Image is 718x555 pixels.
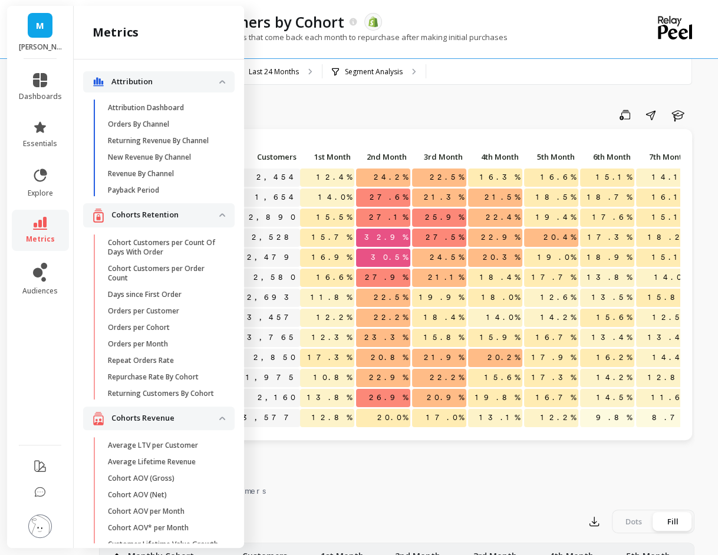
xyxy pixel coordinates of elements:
span: 12.2% [314,309,354,326]
p: 4th Month [468,148,522,165]
span: 22.5% [427,169,466,186]
p: Orders per Customer [108,306,179,316]
span: 20.2% [485,349,522,366]
a: 1,654 [253,189,300,206]
p: Repeat Orders Rate [108,356,174,365]
span: 17.7% [529,269,578,286]
span: 16.9% [309,249,354,266]
span: 4th Month [470,152,519,161]
p: Average Lifetime Revenue [108,457,196,467]
p: 7th Month [636,148,690,165]
span: 9.8% [594,409,634,427]
span: 16.7% [533,389,578,407]
span: Customers [232,152,297,161]
span: 17.9% [529,349,578,366]
img: profile picture [28,514,52,538]
span: 18.5% [533,189,578,206]
span: explore [28,189,53,198]
p: Orders per Month [108,339,168,349]
span: 27.6% [367,189,410,206]
p: 6th Month [580,148,634,165]
span: 7th Month [638,152,687,161]
a: 2,479 [245,249,300,266]
span: 18.9% [585,249,634,266]
span: 12.8% [645,369,690,386]
p: Average LTV per Customer [108,441,198,450]
span: 6th Month [582,152,631,161]
p: Orders By Channel [108,120,169,129]
span: 13.5% [589,289,634,306]
p: Attribution Dashboard [108,103,184,113]
span: 22.9% [479,229,522,246]
p: Revenue By Channel [108,169,174,179]
p: Repurchase Rate By Cohort [108,372,199,382]
p: Segment Analysis [345,67,403,77]
p: Attribution [111,76,219,88]
a: 2,580 [251,269,300,286]
div: Toggle SortBy [635,148,691,167]
span: 18.2% [645,229,690,246]
span: 32.9% [362,229,410,246]
p: New Revenue By Channel [108,153,191,162]
span: 15.8% [421,329,466,346]
a: 2,890 [246,209,300,226]
span: 8.7% [650,409,690,427]
span: 15.7% [309,229,354,246]
p: 2nd Month [356,148,410,165]
p: Days since First Order [108,290,182,299]
span: 20.8% [368,349,410,366]
span: 16.2% [594,349,634,366]
p: Martie [19,42,62,52]
span: 30.5% [368,249,410,266]
span: 14.2% [594,369,634,386]
span: 14.0% [484,309,522,326]
span: 27.5% [423,229,466,246]
span: 22.4% [483,209,522,226]
span: 14.2% [538,309,578,326]
span: 15.8% [645,289,690,306]
span: 12.3% [309,329,354,346]
span: 18.0% [479,289,522,306]
span: 17.3% [529,369,578,386]
a: 2,454 [254,169,300,186]
span: M [36,19,44,32]
span: essentials [23,139,57,148]
img: navigation item icon [93,208,104,223]
p: Orders per Cohort [108,323,170,332]
span: 14.5% [594,389,634,407]
p: Returning Customers By Cohort [108,389,214,398]
a: 3,765 [245,329,300,346]
img: down caret icon [219,417,225,420]
p: Customers [229,148,300,165]
span: 2nd Month [358,152,407,161]
span: 12.4% [314,169,354,186]
span: 27.1% [367,209,410,226]
span: 21.9% [421,349,466,366]
p: Cohort Customers per Count Of Days With Order [108,238,220,257]
span: 18.7% [585,189,634,206]
span: 17.3% [585,229,634,246]
p: Payback Period [108,186,159,195]
span: 15.1% [594,169,634,186]
p: Cohort AOV* per Month [108,523,189,533]
span: 20.4% [541,229,578,246]
span: 17.3% [305,349,354,366]
span: 5th Month [526,152,575,161]
span: 19.0% [535,249,578,266]
span: 20.9% [424,389,466,407]
span: 16.6% [314,269,354,286]
p: Cohorts Revenue [111,412,219,424]
p: Cohorts Retention [111,209,219,221]
span: 26.9% [367,389,410,407]
span: 15.5% [314,209,354,226]
div: Toggle SortBy [579,148,635,167]
p: Cohort AOV (Net) [108,490,167,500]
span: 17.0% [424,409,466,427]
span: 21.1% [426,269,466,286]
span: 17.6% [590,209,634,226]
p: 5th Month [524,148,578,165]
span: 15.1% [650,209,690,226]
span: 10.8% [311,369,354,386]
span: 16.3% [477,169,522,186]
p: Returning Revenue By Channel [108,136,209,146]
